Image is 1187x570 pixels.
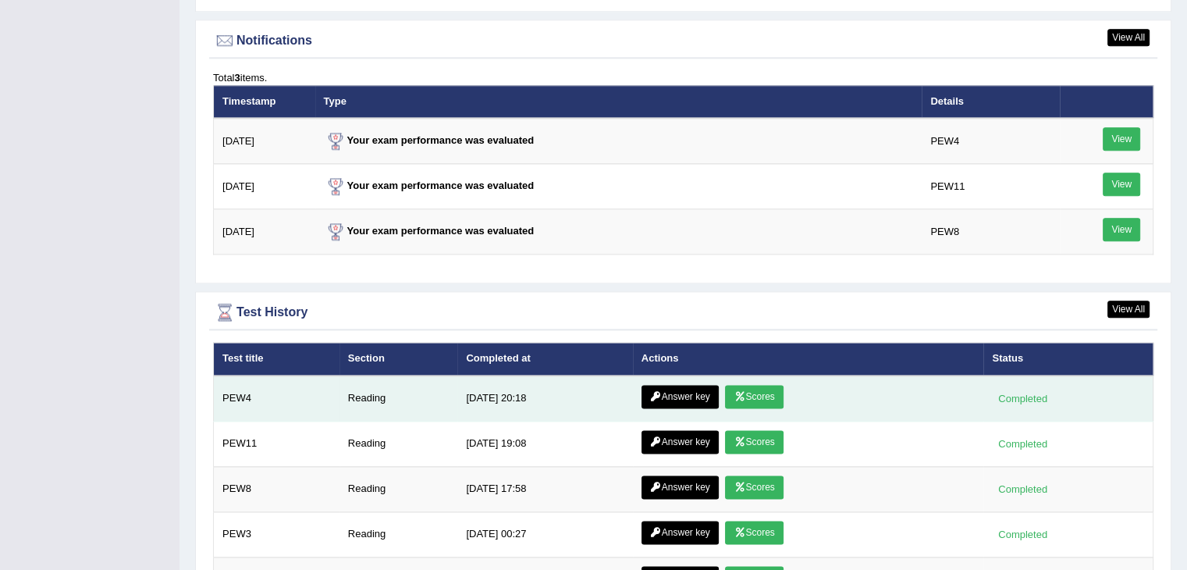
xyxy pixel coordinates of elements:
a: Answer key [641,521,719,544]
b: 3 [234,72,240,84]
a: View [1103,173,1140,196]
div: Completed [992,526,1053,543]
div: Total items. [213,70,1153,85]
a: Answer key [641,385,719,408]
a: Scores [725,430,783,454]
strong: Your exam performance was evaluated [324,225,535,237]
td: Reading [339,511,458,557]
td: [DATE] 17:58 [457,466,632,511]
th: Timestamp [214,85,315,118]
td: PEW3 [214,511,339,557]
a: Scores [725,521,783,544]
th: Details [922,85,1059,118]
a: Scores [725,476,783,499]
td: PEW8 [214,466,339,511]
div: Test History [213,301,1153,324]
div: Completed [992,436,1053,452]
td: [DATE] [214,118,315,164]
th: Test title [214,343,339,376]
a: View [1103,127,1140,151]
td: Reading [339,421,458,466]
th: Status [983,343,1153,376]
td: PEW11 [214,421,339,466]
a: View [1103,218,1140,241]
a: Scores [725,385,783,408]
td: [DATE] [214,209,315,255]
a: Answer key [641,430,719,454]
td: PEW8 [922,209,1059,255]
td: PEW4 [214,376,339,422]
a: Answer key [641,476,719,499]
div: Completed [992,390,1053,407]
td: [DATE] 19:08 [457,421,632,466]
th: Type [315,85,922,118]
div: Notifications [213,29,1153,52]
td: Reading [339,466,458,511]
td: [DATE] 00:27 [457,511,632,557]
th: Actions [633,343,984,376]
div: Completed [992,481,1053,497]
th: Section [339,343,458,376]
th: Completed at [457,343,632,376]
td: [DATE] 20:18 [457,376,632,422]
a: View All [1107,301,1150,318]
strong: Your exam performance was evaluated [324,180,535,191]
td: PEW4 [922,118,1059,164]
td: Reading [339,376,458,422]
strong: Your exam performance was evaluated [324,134,535,146]
td: PEW11 [922,164,1059,209]
td: [DATE] [214,164,315,209]
a: View All [1107,29,1150,46]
